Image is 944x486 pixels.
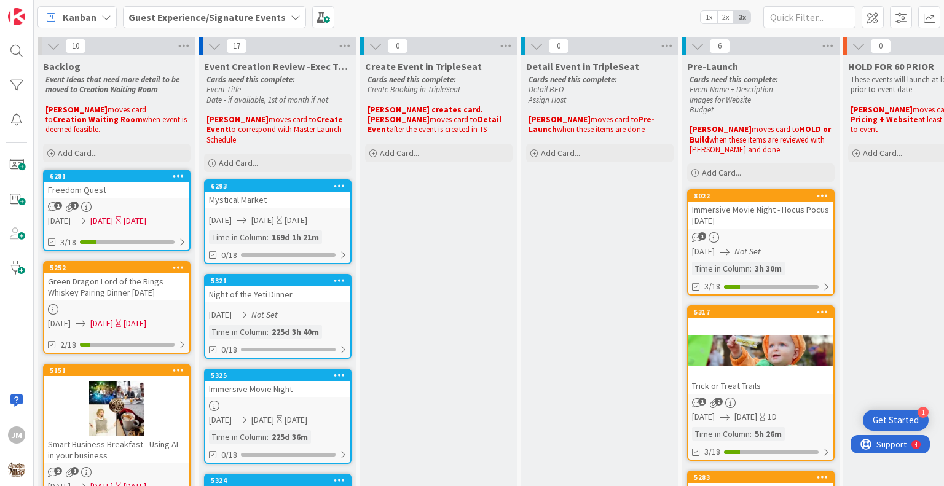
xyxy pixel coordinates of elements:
span: 6 [709,39,730,53]
div: 1 [918,407,929,418]
span: Add Card... [863,147,902,159]
div: JM [8,426,25,444]
em: Create Booking in TripleSeat [368,84,460,95]
span: 1 [698,398,706,406]
div: Immersive Movie Night - Hocus Pocus [DATE] [688,202,833,229]
div: Smart Business Breakfast - Using AI in your business [44,436,189,463]
div: 6293 [211,182,350,190]
span: moves card to [591,114,639,125]
div: 5325 [205,370,350,381]
span: 0/18 [221,249,237,262]
div: Get Started [873,414,919,426]
div: [DATE] [124,317,146,330]
span: : [267,430,269,444]
div: 5151 [44,365,189,376]
a: 5325Immersive Movie Night[DATE][DATE][DATE]Time in Column:225d 36m0/18 [204,369,352,464]
div: [DATE] [285,413,307,426]
div: 1D [768,410,777,423]
span: 1 [71,202,79,210]
div: 3h 30m [752,262,785,275]
span: Add Card... [219,157,258,168]
span: 2 [54,467,62,475]
div: 6281Freedom Quest [44,171,189,198]
span: : [750,427,752,441]
div: 5252Green Dragon Lord of the Rings Whiskey Pairing Dinner [DATE] [44,262,189,300]
div: 8022 [694,192,833,200]
strong: [PERSON_NAME] creates card. [PERSON_NAME] [368,104,485,125]
div: 6281 [50,172,189,181]
strong: HOLD or Build [690,124,833,144]
b: Guest Experience/Signature Events [128,11,286,23]
div: Time in Column [692,427,750,441]
span: 2x [717,11,734,23]
img: avatar [8,461,25,478]
a: 6281Freedom Quest[DATE][DATE][DATE]3/18 [43,170,191,251]
span: when these items are reviewed with [PERSON_NAME] and done [690,135,827,155]
em: Cards need this complete: [368,74,456,85]
a: 5252Green Dragon Lord of the Rings Whiskey Pairing Dinner [DATE][DATE][DATE][DATE]2/18 [43,261,191,354]
span: moves card to [269,114,317,125]
em: Detail BEO [529,84,564,95]
div: 5151 [50,366,189,375]
span: moves card to [752,124,800,135]
strong: [PERSON_NAME] [851,104,913,115]
div: Trick or Treat Trails [688,378,833,394]
div: 169d 1h 21m [269,230,322,244]
a: 5317Trick or Treat Trails[DATE][DATE]1DTime in Column:5h 26m3/18 [687,305,835,461]
span: [DATE] [90,214,113,227]
span: Add Card... [702,167,741,178]
span: Kanban [63,10,96,25]
em: Event Ideas that need more detail to be moved to Creation Waiting Room [45,74,181,95]
span: 0/18 [221,343,237,356]
span: 3/18 [60,236,76,249]
span: 2 [715,398,723,406]
span: Detail Event in TripleSeat [526,60,639,73]
a: 6293Mystical Market[DATE][DATE][DATE]Time in Column:169d 1h 21m0/18 [204,179,352,264]
span: : [750,262,752,275]
span: 0 [870,39,891,53]
span: Add Card... [58,147,97,159]
div: Night of the Yeti Dinner [205,286,350,302]
div: Mystical Market [205,192,350,208]
div: 5317 [694,308,833,316]
strong: Pre-Launch [529,114,655,135]
div: 5317 [688,307,833,318]
div: 5321Night of the Yeti Dinner [205,275,350,302]
em: Cards need this complete: [529,74,617,85]
span: Support [26,2,56,17]
strong: Creation Waiting Room [53,114,143,125]
div: Freedom Quest [44,182,189,198]
div: 5252 [50,264,189,272]
div: 5324 [211,476,350,485]
div: Time in Column [209,430,267,444]
div: 5321 [211,276,350,285]
span: [DATE] [692,410,715,423]
div: 5317Trick or Treat Trails [688,307,833,394]
span: 1 [698,232,706,240]
img: Visit kanbanzone.com [8,8,25,25]
span: 1 [71,467,79,475]
div: Time in Column [692,262,750,275]
em: Date - if available, 1st of month if not [206,95,328,105]
div: Immersive Movie Night [205,381,350,397]
span: 10 [65,39,86,53]
div: 6281 [44,171,189,182]
em: Cards need this complete: [690,74,778,85]
strong: [PERSON_NAME] [45,104,108,115]
span: 17 [226,39,247,53]
div: 5283 [694,473,833,482]
span: [DATE] [692,245,715,258]
span: 2/18 [60,339,76,351]
span: Pre-Launch [687,60,738,73]
span: Create Event in TripleSeat [365,60,482,73]
span: after the event is created in TS [390,124,487,135]
div: Time in Column [209,325,267,339]
span: : [267,230,269,244]
div: 5252 [44,262,189,273]
span: 0 [548,39,569,53]
div: 6293Mystical Market [205,181,350,208]
div: 5151Smart Business Breakfast - Using AI in your business [44,365,189,463]
span: moves card to [45,104,148,125]
span: [DATE] [209,214,232,227]
span: when these items are done [557,124,645,135]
